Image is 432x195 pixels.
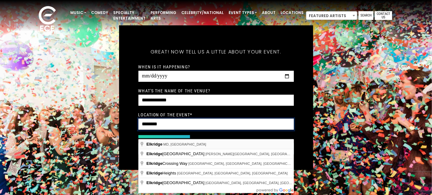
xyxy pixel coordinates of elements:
span: [PERSON_NAME][GEOGRAPHIC_DATA], [GEOGRAPHIC_DATA], [GEOGRAPHIC_DATA] [206,152,344,156]
a: Locations [278,7,306,18]
span: [GEOGRAPHIC_DATA] [146,180,206,185]
span: Elkridge [146,161,162,166]
a: Celebrity/National [179,7,226,18]
span: Featured Artists [306,11,357,20]
a: Contact Us [375,11,392,20]
span: Featured Artists [306,12,357,20]
span: Heights [146,171,177,175]
a: Event Types [226,7,259,18]
span: [GEOGRAPHIC_DATA], [GEOGRAPHIC_DATA], [GEOGRAPHIC_DATA] [188,162,299,165]
span: Elkridge [146,151,162,156]
a: Music [68,7,89,18]
a: Search [359,11,374,20]
span: [GEOGRAPHIC_DATA] [146,151,206,156]
span: Elkridge [146,142,162,146]
label: What's the name of the venue? [138,88,210,94]
a: Comedy [89,7,111,18]
span: [GEOGRAPHIC_DATA], [GEOGRAPHIC_DATA], [GEOGRAPHIC_DATA] [206,181,316,185]
span: [GEOGRAPHIC_DATA], [GEOGRAPHIC_DATA], [GEOGRAPHIC_DATA] [177,171,288,175]
span: MD, [GEOGRAPHIC_DATA] [163,142,206,146]
span: Crossing Way [146,161,188,166]
a: About [259,7,278,18]
a: Specialty Entertainment [111,7,148,24]
span: Elkridge [146,171,162,175]
label: Location of the event [138,112,193,118]
img: ece_new_logo_whitev2-1.png [32,4,63,35]
a: Performing Arts [148,7,179,24]
h5: Great! Now tell us a little about your event. [138,41,294,63]
span: Elkridge [146,180,162,185]
label: When is it happening? [138,64,190,70]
